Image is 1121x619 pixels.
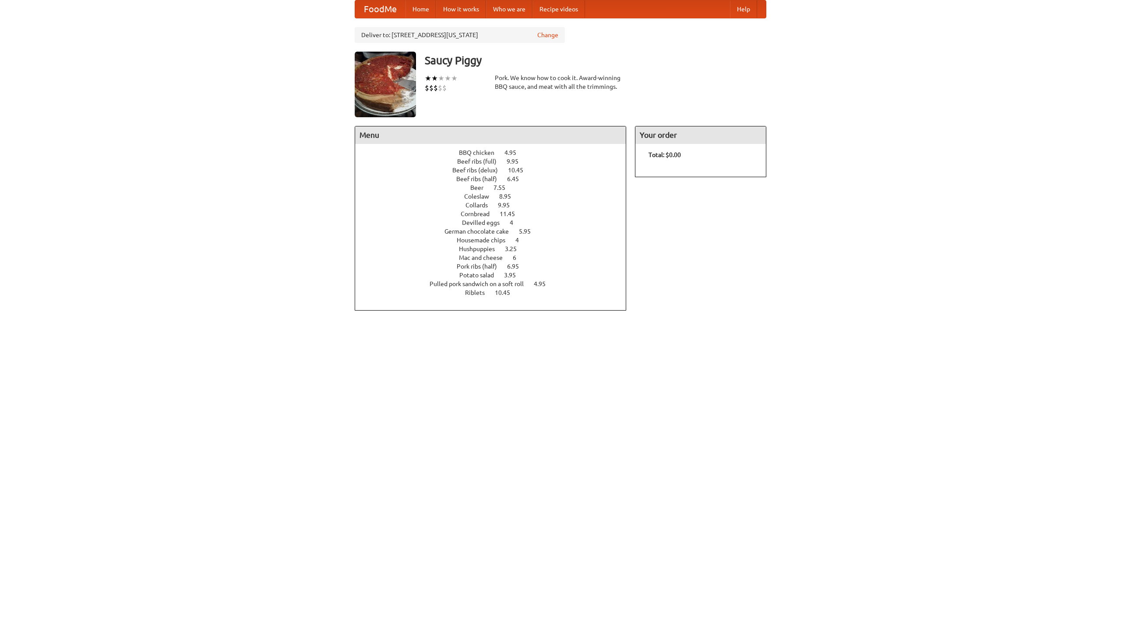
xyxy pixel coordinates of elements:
li: ★ [451,73,458,83]
span: 3.95 [504,272,525,279]
a: Collards 9.95 [465,202,526,209]
li: $ [442,83,447,93]
a: Beer 7.55 [470,184,522,191]
span: 3.25 [505,245,525,252]
a: How it works [436,0,486,18]
a: Who we are [486,0,532,18]
span: Pulled pork sandwich on a soft roll [430,280,532,287]
span: Collards [465,202,497,209]
span: 7.55 [494,184,514,191]
a: Mac and cheese 6 [459,254,532,261]
span: Beef ribs (delux) [452,167,507,174]
span: 4 [510,219,522,226]
span: Devilled eggs [462,219,508,226]
a: Pork ribs (half) 6.95 [457,263,535,270]
li: ★ [444,73,451,83]
a: Riblets 10.45 [465,289,526,296]
span: Hushpuppies [459,245,504,252]
li: ★ [425,73,431,83]
a: German chocolate cake 5.95 [444,228,547,235]
li: ★ [438,73,444,83]
span: 5.95 [519,228,539,235]
a: Beef ribs (half) 6.45 [456,175,535,182]
span: 9.95 [507,158,527,165]
span: BBQ chicken [459,149,503,156]
span: Beef ribs (half) [456,175,506,182]
span: 6.45 [507,175,528,182]
h4: Menu [355,126,626,144]
h3: Saucy Piggy [425,52,766,69]
li: $ [434,83,438,93]
a: Potato salad 3.95 [459,272,532,279]
span: Mac and cheese [459,254,511,261]
span: 10.45 [495,289,519,296]
a: Cornbread 11.45 [461,210,531,217]
span: 4.95 [534,280,554,287]
a: Beef ribs (full) 9.95 [457,158,535,165]
span: 6.95 [507,263,528,270]
a: Recipe videos [532,0,585,18]
div: Deliver to: [STREET_ADDRESS][US_STATE] [355,27,565,43]
span: 8.95 [499,193,520,200]
span: 11.45 [500,210,524,217]
li: $ [425,83,429,93]
a: Beef ribs (delux) 10.45 [452,167,539,174]
span: Coleslaw [464,193,498,200]
li: $ [429,83,434,93]
li: $ [438,83,442,93]
span: Potato salad [459,272,503,279]
a: Pulled pork sandwich on a soft roll 4.95 [430,280,562,287]
span: 9.95 [498,202,518,209]
div: Pork. We know how to cook it. Award-winning BBQ sauce, and meat with all the trimmings. [495,73,626,91]
h4: Your order [635,126,766,144]
a: Help [730,0,757,18]
a: Housemade chips 4 [457,237,535,244]
a: Change [537,31,558,39]
li: ★ [431,73,438,83]
b: Total: $0.00 [649,151,681,158]
span: Housemade chips [457,237,514,244]
a: Home [405,0,436,18]
span: German chocolate cake [444,228,518,235]
a: BBQ chicken 4.95 [459,149,532,156]
span: Riblets [465,289,494,296]
a: Hushpuppies 3.25 [459,245,533,252]
a: Coleslaw 8.95 [464,193,527,200]
span: 4 [515,237,528,244]
img: angular.jpg [355,52,416,117]
span: Beef ribs (full) [457,158,505,165]
a: Devilled eggs 4 [462,219,529,226]
span: Cornbread [461,210,498,217]
span: Pork ribs (half) [457,263,506,270]
span: Beer [470,184,492,191]
span: 10.45 [508,167,532,174]
a: FoodMe [355,0,405,18]
span: 4.95 [504,149,525,156]
span: 6 [513,254,525,261]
